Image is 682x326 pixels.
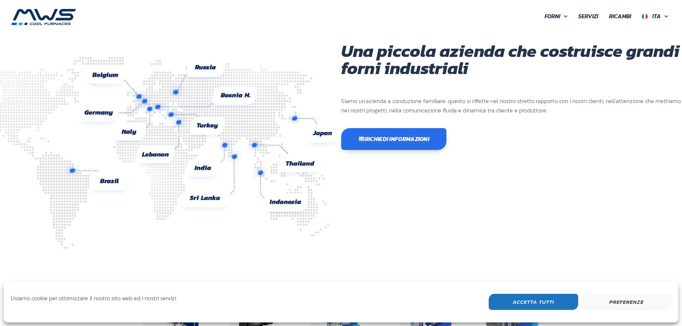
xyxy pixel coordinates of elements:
a: Servizi [573,9,604,24]
button: Preferenze [582,294,671,310]
a: Ita [637,9,673,24]
img: MWS s.r.l. [11,9,76,25]
span: Richiedi informazioni [358,136,430,142]
img: ✉️ [359,136,364,142]
a: ✉️Richiedi informazioni [341,128,447,150]
span: Forni [545,12,560,21]
div: Usiamo cookie per ottimizzare il nostro sito web ed i nostri servizi. [11,294,177,308]
a: Forni [539,9,573,24]
button: Accetta Tutti [489,294,578,310]
span: Ricambi [609,12,631,21]
a: Ricambi [604,9,637,24]
span: Ita [652,12,661,20]
span: Servizi [578,12,598,21]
